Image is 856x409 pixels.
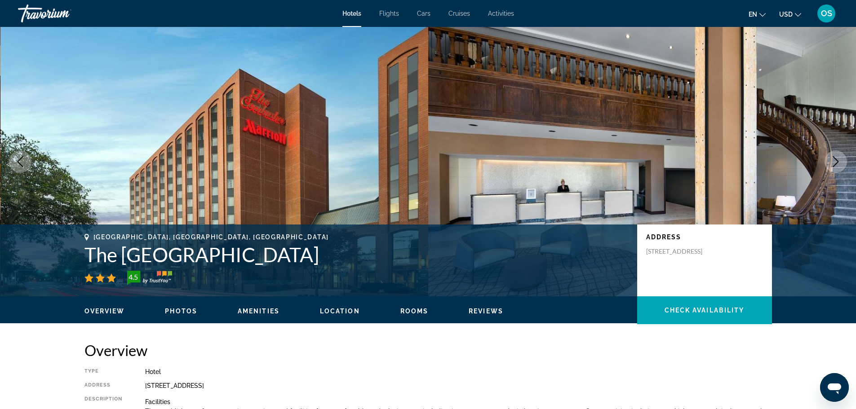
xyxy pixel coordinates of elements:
[84,243,628,266] h1: The [GEOGRAPHIC_DATA]
[779,8,801,21] button: Change currency
[400,307,429,315] button: Rooms
[18,2,108,25] a: Travorium
[646,233,763,241] p: Address
[488,10,514,17] a: Activities
[448,10,470,17] a: Cruises
[342,10,361,17] a: Hotels
[84,341,772,359] h2: Overview
[665,307,745,314] span: Check Availability
[145,382,772,389] div: [STREET_ADDRESS]
[749,11,757,18] span: en
[127,271,172,285] img: trustyou-badge-hor.svg
[93,233,329,241] span: [GEOGRAPHIC_DATA], [GEOGRAPHIC_DATA], [GEOGRAPHIC_DATA]
[379,10,399,17] a: Flights
[646,247,718,255] p: [STREET_ADDRESS]
[417,10,430,17] a: Cars
[320,307,360,315] button: Location
[779,11,793,18] span: USD
[238,307,279,315] button: Amenities
[469,308,503,315] span: Reviews
[820,373,849,402] iframe: Button to launch messaging window
[84,307,125,315] button: Overview
[400,308,429,315] span: Rooms
[165,307,197,315] button: Photos
[469,307,503,315] button: Reviews
[825,150,847,173] button: Next image
[84,368,123,375] div: Type
[124,272,142,282] div: 4.5
[84,308,125,315] span: Overview
[320,308,360,315] span: Location
[145,368,772,375] div: Hotel
[165,308,197,315] span: Photos
[145,398,772,405] p: Facilities
[84,382,123,389] div: Address
[815,4,838,23] button: User Menu
[821,9,832,18] span: OS
[749,8,766,21] button: Change language
[9,150,31,173] button: Previous image
[637,296,772,324] button: Check Availability
[238,308,279,315] span: Amenities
